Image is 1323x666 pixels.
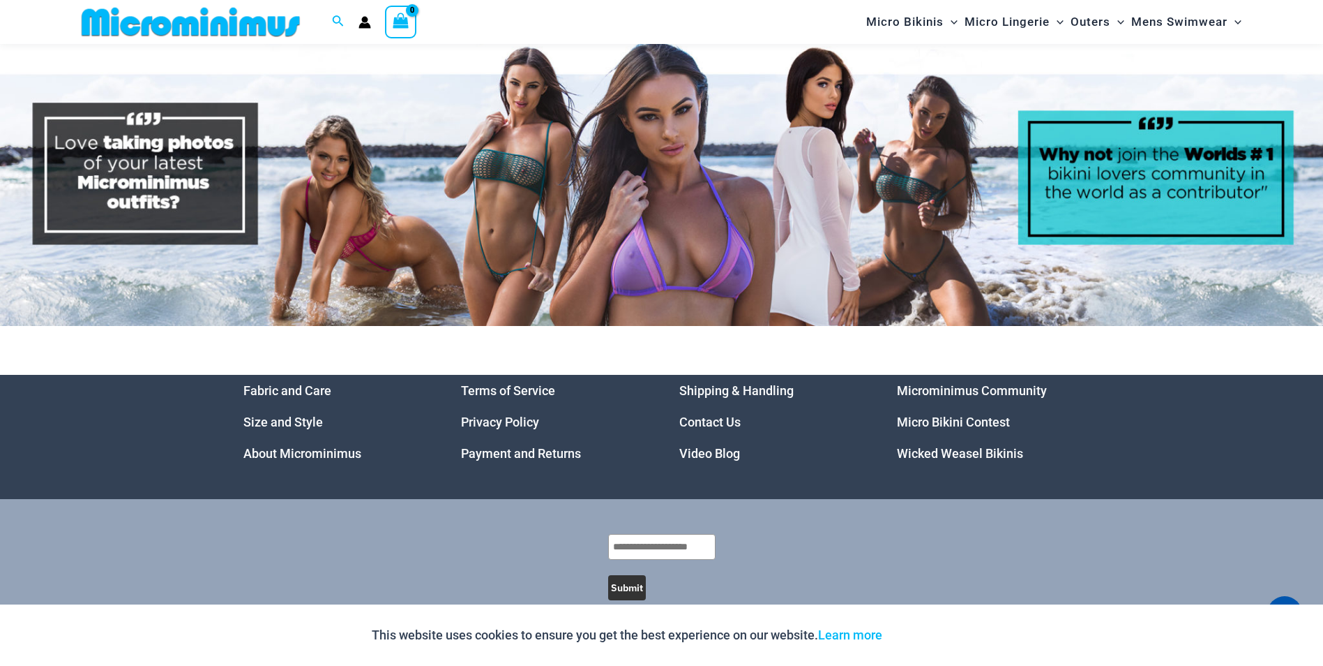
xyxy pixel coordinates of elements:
[961,4,1067,40] a: Micro LingerieMenu ToggleMenu Toggle
[861,2,1248,42] nav: Site Navigation
[1110,4,1124,40] span: Menu Toggle
[897,383,1047,398] a: Microminimus Community
[608,575,646,600] button: Submit
[897,375,1080,469] aside: Footer Widget 4
[243,383,331,398] a: Fabric and Care
[243,375,427,469] aside: Footer Widget 1
[1131,4,1227,40] span: Mens Swimwear
[679,415,741,429] a: Contact Us
[863,4,961,40] a: Micro BikinisMenu ToggleMenu Toggle
[818,628,882,642] a: Learn more
[461,446,581,461] a: Payment and Returns
[893,619,952,652] button: Accept
[1227,4,1241,40] span: Menu Toggle
[679,375,863,469] aside: Footer Widget 3
[944,4,958,40] span: Menu Toggle
[243,446,361,461] a: About Microminimus
[76,6,305,38] img: MM SHOP LOGO FLAT
[461,383,555,398] a: Terms of Service
[897,446,1023,461] a: Wicked Weasel Bikinis
[461,415,539,429] a: Privacy Policy
[866,4,944,40] span: Micro Bikinis
[461,375,644,469] aside: Footer Widget 2
[243,375,427,469] nav: Menu
[897,415,1010,429] a: Micro Bikini Contest
[679,383,794,398] a: Shipping & Handling
[1071,4,1110,40] span: Outers
[679,375,863,469] nav: Menu
[332,13,345,31] a: Search icon link
[243,415,323,429] a: Size and Style
[358,16,371,29] a: Account icon link
[1128,4,1245,40] a: Mens SwimwearMenu ToggleMenu Toggle
[679,446,740,461] a: Video Blog
[897,375,1080,469] nav: Menu
[385,6,417,38] a: View Shopping Cart, empty
[1067,4,1128,40] a: OutersMenu ToggleMenu Toggle
[461,375,644,469] nav: Menu
[1050,4,1064,40] span: Menu Toggle
[965,4,1050,40] span: Micro Lingerie
[372,625,882,646] p: This website uses cookies to ensure you get the best experience on our website.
